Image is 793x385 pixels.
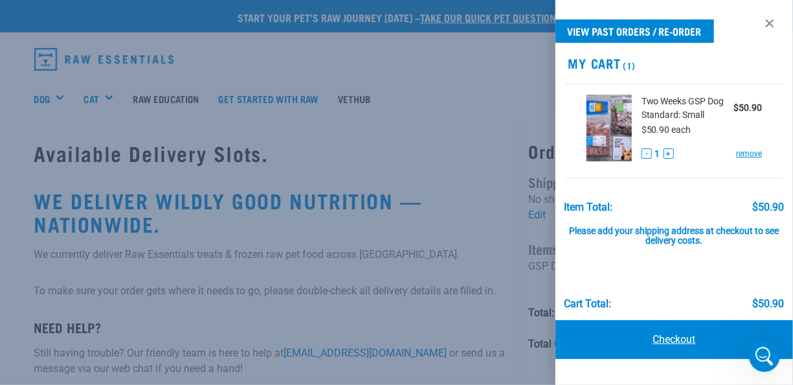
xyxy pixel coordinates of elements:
[63,12,109,22] h1: Operator
[227,5,251,29] div: Close
[655,147,660,161] span: 1
[752,202,784,213] div: $50.90
[564,213,784,247] div: Please add your shipping address at checkout to see delivery costs.
[47,102,249,143] div: Cant seem to complete my order via Afterpay. Can you help
[203,5,227,30] button: Home
[621,63,636,67] span: (1)
[41,286,51,296] button: Gif picker
[752,298,784,310] div: $50.90
[11,259,248,281] textarea: Message…
[222,281,243,301] button: Send a message…
[8,5,33,30] button: go back
[10,102,249,158] div: marara@xtra.co.nz says…
[642,95,733,122] span: Two Weeks GSP Dog Standard: Small
[564,202,612,213] div: Item Total:
[642,148,652,159] button: -
[61,286,72,296] button: Upload attachment
[736,148,762,159] a: remove
[57,110,238,135] div: Cant seem to complete my order via Afterpay. Can you help
[586,95,632,161] img: Get Started Dog (Standard)
[733,102,762,113] strong: $50.90
[555,19,714,43] a: View past orders / re-order
[564,298,611,310] div: Cart total:
[749,341,780,372] iframe: Intercom live chat
[37,7,58,28] img: Profile image for Operator
[642,124,691,135] span: $50.90 each
[664,148,674,159] button: +
[20,286,30,296] button: Emoji picker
